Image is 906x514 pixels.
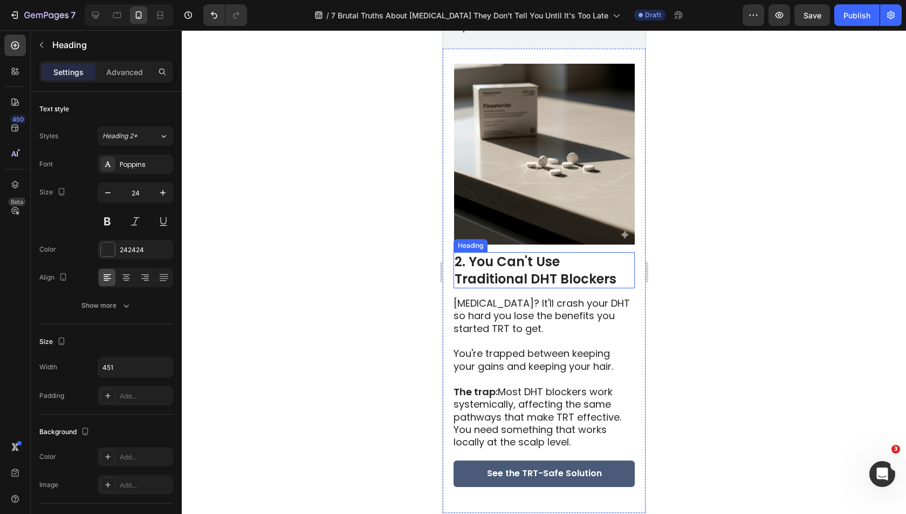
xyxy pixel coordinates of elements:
button: 7 [4,4,80,26]
span: Save [804,11,821,20]
div: Background [39,425,92,439]
p: Advanced [106,66,143,78]
div: Image [39,480,58,490]
div: Publish [843,10,870,21]
div: Text style [39,104,69,114]
div: Padding [39,391,64,401]
p: Settings [53,66,84,78]
div: Poppins [120,160,170,170]
p: Heading [52,38,169,51]
span: 7 Brutal Truths About [MEDICAL_DATA] They Don't Tell You Until It's Too Late [331,10,608,21]
span: / [326,10,329,21]
span: 3 [891,445,900,454]
button: Show more [39,296,173,315]
input: Auto [98,357,173,377]
div: Add... [120,481,170,490]
span: Heading 2* [102,131,138,141]
div: Add... [120,452,170,462]
div: Color [39,452,56,462]
div: Styles [39,131,58,141]
div: Width [39,362,57,372]
iframe: Design area [443,30,646,514]
iframe: Intercom live chat [869,461,895,487]
div: Beta [8,198,26,206]
div: Size [39,185,68,200]
div: Add... [120,391,170,401]
button: Save [794,4,830,26]
button: Publish [834,4,880,26]
div: 242424 [120,245,170,255]
div: Undo/Redo [203,4,247,26]
div: Show more [81,300,132,311]
span: Draft [645,10,661,20]
p: 7 [71,9,75,22]
div: Font [39,159,53,169]
div: Align [39,270,70,285]
div: 450 [10,115,26,124]
button: Heading 2* [98,126,173,146]
div: Color [39,245,56,254]
div: Size [39,335,68,349]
